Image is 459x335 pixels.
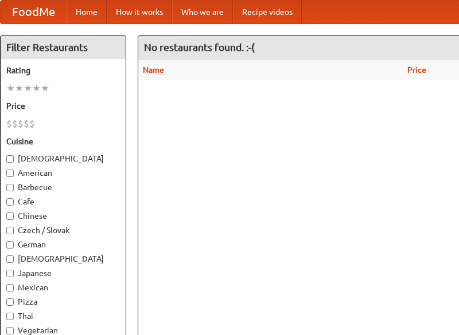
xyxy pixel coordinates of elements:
a: How it works [107,1,172,23]
a: Recipe videos [233,1,302,23]
h5: Cuisine [6,136,120,147]
input: Chinese [6,212,14,220]
li: ★ [41,82,49,94]
h4: Filter Restaurants [1,36,126,59]
input: American [6,170,14,177]
li: ★ [32,82,41,94]
li: ★ [6,82,15,94]
li: ★ [15,82,24,94]
a: Price [407,65,426,74]
li: ★ [24,82,32,94]
label: Chinese [6,210,120,222]
ng-pluralize: No restaurants found. :-( [144,42,255,53]
input: Mexican [6,284,14,291]
label: [DEMOGRAPHIC_DATA] [6,153,120,164]
label: Czech / Slovak [6,224,120,236]
input: Czech / Slovak [6,227,14,234]
label: [DEMOGRAPHIC_DATA] [6,253,120,265]
label: American [6,167,120,179]
label: Barbecue [6,182,120,193]
input: German [6,241,14,249]
li: $ [24,117,29,130]
label: Thai [6,310,120,322]
li: $ [29,117,35,130]
input: Barbecue [6,184,14,191]
input: Cafe [6,198,14,206]
label: Pizza [6,296,120,308]
li: $ [12,117,18,130]
input: Thai [6,313,14,320]
li: $ [6,117,12,130]
li: $ [18,117,24,130]
label: Mexican [6,282,120,293]
label: German [6,239,120,250]
input: Pizza [6,298,14,306]
input: [DEMOGRAPHIC_DATA] [6,155,14,163]
a: FoodMe [1,1,67,23]
a: Name [143,65,164,74]
label: Cafe [6,196,120,207]
label: Japanese [6,267,120,279]
input: Japanese [6,270,14,277]
h5: Price [6,100,120,112]
a: Home [67,1,107,23]
h5: Rating [6,65,120,76]
input: [DEMOGRAPHIC_DATA] [6,255,14,263]
a: Who we are [172,1,233,23]
input: Vegetarian [6,327,14,334]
